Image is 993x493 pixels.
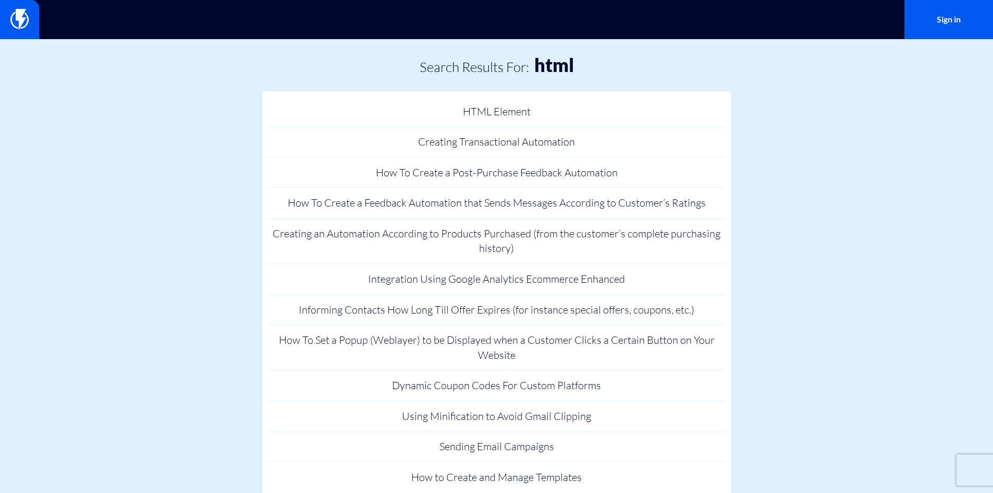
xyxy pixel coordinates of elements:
h1: html [534,55,574,76]
a: Dynamic Coupon Codes For Custom Platforms [267,370,726,401]
a: Creating an Automation According to Products Purchased (from the customer’s complete purchasing h... [267,219,726,264]
a: Informing Contacts How Long Till Offer Expires (for instance special offers, coupons, etc.) [267,295,726,326]
a: HTML Element [267,97,726,127]
a: How To Create a Feedback Automation that Sends Messages According to Customer’s Ratings [267,188,726,219]
a: How to Create and Manage Templates [267,462,726,493]
h2: Search Results for: [420,59,529,75]
a: Using Minification to Avoid Gmail Clipping [267,401,726,432]
a: How To Set a Popup (Weblayer) to be Displayed when a Customer Clicks a Certain Button on Your Web... [267,325,726,370]
a: Sending Email Campaigns [267,431,726,462]
a: Integration Using Google Analytics Ecommerce Enhanced [267,264,726,295]
a: How To Create a Post-Purchase Feedback Automation [267,158,726,188]
a: Creating Transactional Automation [267,127,726,158]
